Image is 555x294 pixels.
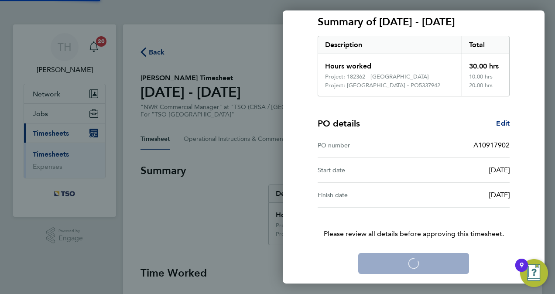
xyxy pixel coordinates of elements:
div: Hours worked [318,54,462,73]
div: [DATE] [414,165,510,175]
span: Edit [496,119,510,127]
div: Description [318,36,462,54]
h4: PO details [318,117,360,130]
a: Edit [496,118,510,129]
div: 9 [520,265,524,277]
div: Start date [318,165,414,175]
div: [DATE] [414,190,510,200]
h3: Summary of [DATE] - [DATE] [318,15,510,29]
div: PO number [318,140,414,150]
div: 10.00 hrs [462,73,510,82]
div: Project: 182362 - [GEOGRAPHIC_DATA] [325,73,429,80]
div: 20.00 hrs [462,82,510,96]
div: Project: [GEOGRAPHIC_DATA] - PO5337942 [325,82,440,89]
div: Summary of 23 - 29 Aug 2025 [318,36,510,96]
button: Open Resource Center, 9 new notifications [520,259,548,287]
div: Finish date [318,190,414,200]
p: Please review all details before approving this timesheet. [307,208,520,239]
div: Total [462,36,510,54]
span: A10917902 [473,141,510,149]
div: 30.00 hrs [462,54,510,73]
